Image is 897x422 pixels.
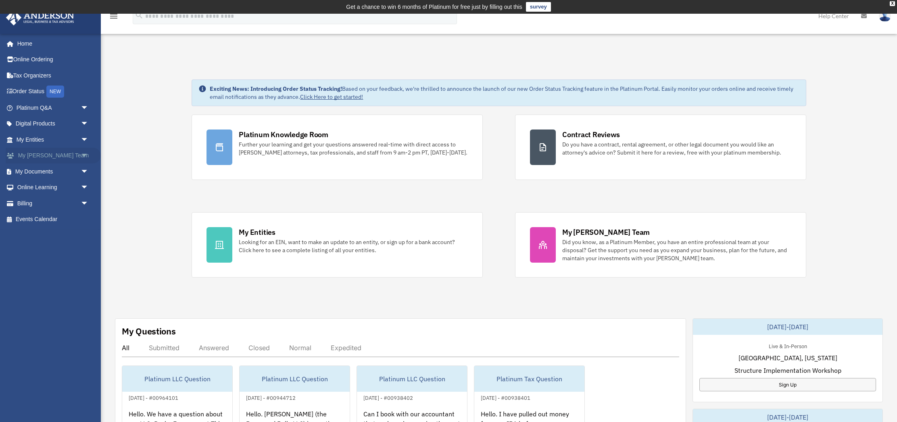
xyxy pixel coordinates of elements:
[6,163,101,180] a: My Documentsarrow_drop_down
[239,140,468,157] div: Further your learning and get your questions answered real-time with direct access to [PERSON_NAM...
[239,238,468,254] div: Looking for an EIN, want to make an update to an entity, or sign up for a bank account? Click her...
[526,2,551,12] a: survey
[6,180,101,196] a: Online Learningarrow_drop_down
[562,238,791,262] div: Did you know, as a Platinum Member, you have an entire professional team at your disposal? Get th...
[879,10,891,22] img: User Pic
[122,325,176,337] div: My Questions
[762,341,814,350] div: Live & In-Person
[81,116,97,132] span: arrow_drop_down
[192,212,483,278] a: My Entities Looking for an EIN, want to make an update to an entity, or sign up for a bank accoun...
[4,10,77,25] img: Anderson Advisors Platinum Portal
[81,100,97,116] span: arrow_drop_down
[6,52,101,68] a: Online Ordering
[346,2,522,12] div: Get a chance to win 6 months of Platinum for free just by filling out this
[192,115,483,180] a: Platinum Knowledge Room Further your learning and get your questions answered real-time with dire...
[734,366,841,375] span: Structure Implementation Workshop
[81,180,97,196] span: arrow_drop_down
[693,319,882,335] div: [DATE]-[DATE]
[81,195,97,212] span: arrow_drop_down
[6,148,101,164] a: My [PERSON_NAME] Teamarrow_drop_down
[81,132,97,148] span: arrow_drop_down
[6,116,101,132] a: Digital Productsarrow_drop_down
[331,344,361,352] div: Expedited
[46,86,64,98] div: NEW
[6,211,101,228] a: Events Calendar
[738,353,837,363] span: [GEOGRAPHIC_DATA], [US_STATE]
[289,344,311,352] div: Normal
[81,163,97,180] span: arrow_drop_down
[109,14,119,21] a: menu
[357,393,419,401] div: [DATE] - #00938402
[122,393,185,401] div: [DATE] - #00964101
[135,11,144,20] i: search
[240,366,350,392] div: Platinum LLC Question
[699,378,876,391] a: Sign Up
[239,130,328,140] div: Platinum Knowledge Room
[357,366,467,392] div: Platinum LLC Question
[6,100,101,116] a: Platinum Q&Aarrow_drop_down
[149,344,179,352] div: Submitted
[109,11,119,21] i: menu
[890,1,895,6] div: close
[6,84,101,100] a: Order StatusNEW
[474,366,584,392] div: Platinum Tax Question
[199,344,229,352] div: Answered
[562,227,650,237] div: My [PERSON_NAME] Team
[300,93,363,100] a: Click Here to get started!
[515,115,806,180] a: Contract Reviews Do you have a contract, rental agreement, or other legal document you would like...
[81,148,97,164] span: arrow_drop_down
[210,85,342,92] strong: Exciting News: Introducing Order Status Tracking!
[122,366,232,392] div: Platinum LLC Question
[6,36,97,52] a: Home
[6,132,101,148] a: My Entitiesarrow_drop_down
[122,344,129,352] div: All
[239,227,275,237] div: My Entities
[474,393,537,401] div: [DATE] - #00938401
[562,140,791,157] div: Do you have a contract, rental agreement, or other legal document you would like an attorney's ad...
[515,212,806,278] a: My [PERSON_NAME] Team Did you know, as a Platinum Member, you have an entire professional team at...
[6,67,101,84] a: Tax Organizers
[210,85,799,101] div: Based on your feedback, we're thrilled to announce the launch of our new Order Status Tracking fe...
[248,344,270,352] div: Closed
[240,393,302,401] div: [DATE] - #00944712
[6,195,101,211] a: Billingarrow_drop_down
[562,130,620,140] div: Contract Reviews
